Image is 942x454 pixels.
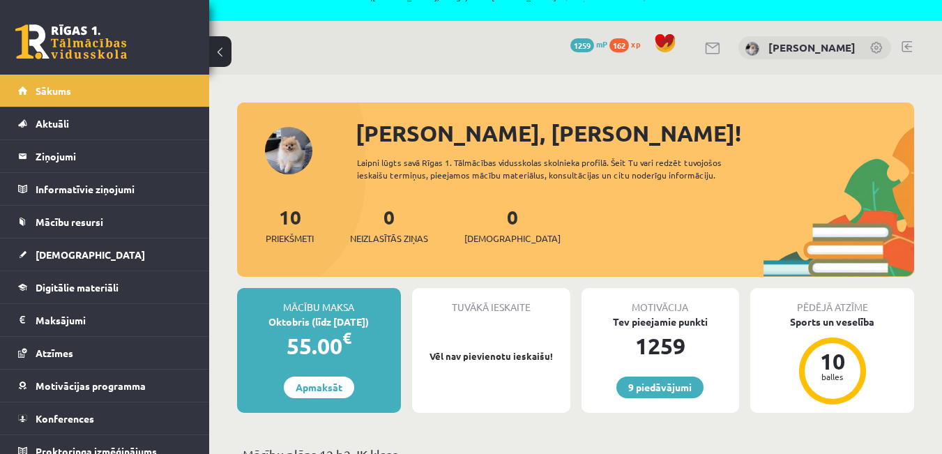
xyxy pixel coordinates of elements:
[36,379,146,392] span: Motivācijas programma
[582,329,740,363] div: 1259
[18,271,192,303] a: Digitālie materiāli
[18,337,192,369] a: Atzīmes
[36,84,71,97] span: Sākums
[237,329,401,363] div: 55.00
[36,140,192,172] legend: Ziņojumi
[18,206,192,238] a: Mācību resursi
[36,281,119,294] span: Digitālie materiāli
[356,116,914,150] div: [PERSON_NAME], [PERSON_NAME]!
[284,377,354,398] a: Apmaksāt
[266,204,314,245] a: 10Priekšmeti
[357,156,764,181] div: Laipni lūgts savā Rīgas 1. Tālmācības vidusskolas skolnieka profilā. Šeit Tu vari redzēt tuvojošo...
[36,173,192,205] legend: Informatīvie ziņojumi
[609,38,647,50] a: 162 xp
[36,412,94,425] span: Konferences
[36,304,192,336] legend: Maksājumi
[18,140,192,172] a: Ziņojumi
[36,248,145,261] span: [DEMOGRAPHIC_DATA]
[631,38,640,50] span: xp
[350,232,428,245] span: Neizlasītās ziņas
[18,402,192,434] a: Konferences
[750,315,914,329] div: Sports un veselība
[419,349,563,363] p: Vēl nav pievienotu ieskaišu!
[616,377,704,398] a: 9 piedāvājumi
[15,24,127,59] a: Rīgas 1. Tālmācības vidusskola
[36,347,73,359] span: Atzīmes
[464,204,561,245] a: 0[DEMOGRAPHIC_DATA]
[812,350,853,372] div: 10
[412,288,570,315] div: Tuvākā ieskaite
[266,232,314,245] span: Priekšmeti
[812,372,853,381] div: balles
[464,232,561,245] span: [DEMOGRAPHIC_DATA]
[570,38,607,50] a: 1259 mP
[350,204,428,245] a: 0Neizlasītās ziņas
[36,117,69,130] span: Aktuāli
[750,315,914,407] a: Sports un veselība 10 balles
[18,107,192,139] a: Aktuāli
[18,370,192,402] a: Motivācijas programma
[750,288,914,315] div: Pēdējā atzīme
[745,42,759,56] img: Emīlija Kajaka
[609,38,629,52] span: 162
[36,215,103,228] span: Mācību resursi
[18,239,192,271] a: [DEMOGRAPHIC_DATA]
[237,288,401,315] div: Mācību maksa
[596,38,607,50] span: mP
[18,75,192,107] a: Sākums
[18,304,192,336] a: Maksājumi
[342,328,351,348] span: €
[237,315,401,329] div: Oktobris (līdz [DATE])
[582,288,740,315] div: Motivācija
[582,315,740,329] div: Tev pieejamie punkti
[570,38,594,52] span: 1259
[18,173,192,205] a: Informatīvie ziņojumi
[768,40,856,54] a: [PERSON_NAME]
